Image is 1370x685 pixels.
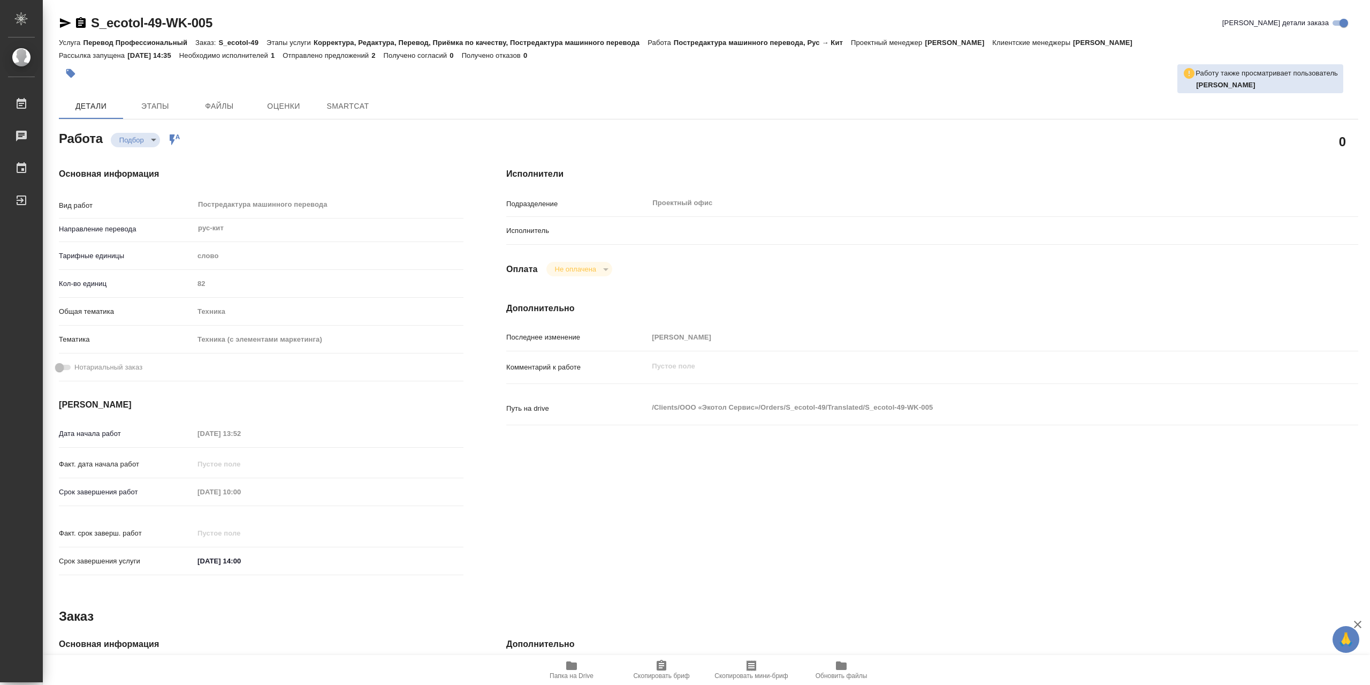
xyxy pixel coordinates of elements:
p: Отправлено предложений [283,51,371,59]
p: Услуга [59,39,83,47]
b: [PERSON_NAME] [1196,81,1255,89]
h2: 0 [1339,132,1346,150]
h4: Дополнительно [506,638,1358,651]
p: [PERSON_NAME] [925,39,992,47]
p: Этапы услуги [267,39,314,47]
p: Тарифные единицы [59,251,194,261]
p: Необходимо исполнителей [179,51,271,59]
div: слово [194,247,463,265]
p: Получено отказов [462,51,523,59]
p: Тематика [59,334,194,345]
p: Общая тематика [59,306,194,317]
div: Подбор [111,133,160,147]
span: Скопировать мини-бриф [714,672,788,680]
button: Не оплачена [552,265,599,274]
p: Факт. срок заверш. работ [59,528,194,539]
p: Работа [648,39,674,47]
input: Пустое поле [648,329,1287,345]
button: Скопировать ссылку [74,17,87,29]
p: Вид работ [59,200,194,211]
h4: Оплата [506,263,538,276]
span: Скопировать бриф [633,672,689,680]
p: Факт. дата начала работ [59,459,194,470]
p: Срок завершения работ [59,487,194,498]
p: Постредактура машинного перевода, Рус → Кит [674,39,851,47]
p: [DATE] 14:35 [127,51,179,59]
p: 0 [523,51,535,59]
p: Клиентские менеджеры [992,39,1073,47]
p: Получено согласий [384,51,450,59]
div: Подбор [546,262,612,276]
p: [PERSON_NAME] [1073,39,1140,47]
h2: Заказ [59,608,94,625]
h2: Работа [59,128,103,147]
p: Рассылка запущена [59,51,127,59]
h4: Исполнители [506,168,1358,180]
p: Корректура, Редактура, Перевод, Приёмка по качеству, Постредактура машинного перевода [314,39,648,47]
p: Путь на drive [506,403,648,414]
input: ✎ Введи что-нибудь [194,553,287,569]
p: Работу также просматривает пользователь [1196,68,1338,79]
p: Заказ: [195,39,218,47]
span: [PERSON_NAME] детали заказа [1222,18,1329,28]
span: Файлы [194,100,245,113]
button: Скопировать мини-бриф [706,655,796,685]
button: Скопировать бриф [616,655,706,685]
button: Папка на Drive [527,655,616,685]
p: Перевод Профессиональный [83,39,195,47]
div: Техника [194,303,463,321]
textarea: /Clients/ООО «Экотол Сервис»/Orders/S_ecotol-49/Translated/S_ecotol-49-WK-005 [648,398,1287,417]
p: Комментарий к работе [506,362,648,373]
span: Этапы [130,100,181,113]
span: 🙏 [1337,628,1355,651]
input: Пустое поле [194,426,287,441]
p: Последнее изменение [506,332,648,343]
p: Исполнитель [506,225,648,236]
input: Пустое поле [194,525,287,541]
button: 🙏 [1333,626,1359,653]
p: 2 [371,51,383,59]
span: Папка на Drive [550,672,593,680]
p: Дата начала работ [59,428,194,439]
p: Срок завершения услуги [59,556,194,567]
p: Проектный менеджер [851,39,925,47]
h4: Основная информация [59,638,463,651]
a: S_ecotol-49-WK-005 [91,16,212,30]
input: Пустое поле [194,484,287,500]
p: Кол-во единиц [59,278,194,289]
p: 0 [450,51,461,59]
span: Обновить файлы [816,672,867,680]
span: SmartCat [322,100,374,113]
span: Оценки [258,100,309,113]
h4: Дополнительно [506,302,1358,315]
p: Колышкин Никита [1196,80,1338,91]
p: Подразделение [506,199,648,209]
span: Нотариальный заказ [74,362,142,373]
button: Добавить тэг [59,62,82,85]
p: Направление перевода [59,224,194,235]
p: S_ecotol-49 [219,39,267,47]
p: 1 [271,51,283,59]
span: Детали [65,100,117,113]
input: Пустое поле [194,276,463,291]
button: Обновить файлы [796,655,886,685]
h4: Основная информация [59,168,463,180]
input: Пустое поле [194,456,287,472]
button: Подбор [116,136,147,145]
div: Техника (с элементами маркетинга) [194,330,463,349]
h4: [PERSON_NAME] [59,398,463,411]
button: Скопировать ссылку для ЯМессенджера [59,17,72,29]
